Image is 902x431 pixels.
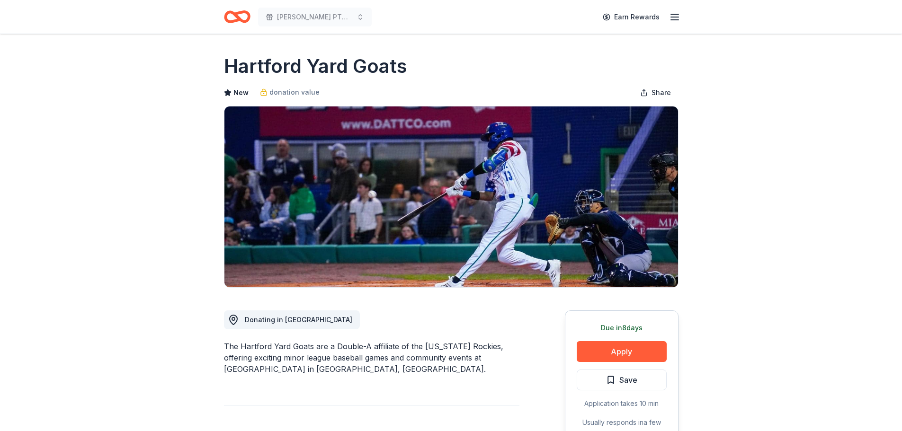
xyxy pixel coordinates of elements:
[224,6,250,28] a: Home
[224,106,678,287] img: Image for Hartford Yard Goats
[597,9,665,26] a: Earn Rewards
[652,87,671,98] span: Share
[633,83,679,102] button: Share
[277,11,353,23] span: [PERSON_NAME] PTO Tricky TRay
[577,322,667,334] div: Due in 8 days
[224,341,519,375] div: The Hartford Yard Goats are a Double-A affiliate of the [US_STATE] Rockies, offering exciting min...
[577,369,667,390] button: Save
[269,87,320,98] span: donation value
[233,87,249,98] span: New
[258,8,372,26] button: [PERSON_NAME] PTO Tricky TRay
[260,87,320,98] a: donation value
[577,398,667,409] div: Application takes 10 min
[577,341,667,362] button: Apply
[224,53,407,79] h1: Hartford Yard Goats
[619,374,637,386] span: Save
[245,316,352,324] span: Donating in [GEOGRAPHIC_DATA]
